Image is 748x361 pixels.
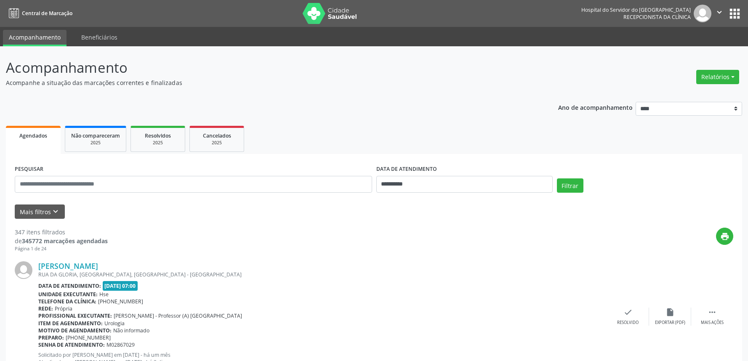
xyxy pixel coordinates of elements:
[15,163,43,176] label: PESQUISAR
[38,261,98,271] a: [PERSON_NAME]
[708,308,717,317] i: 
[71,132,120,139] span: Não compareceram
[71,140,120,146] div: 2025
[557,178,583,193] button: Filtrar
[38,312,112,319] b: Profissional executante:
[38,320,103,327] b: Item de agendamento:
[38,291,98,298] b: Unidade executante:
[38,334,64,341] b: Preparo:
[581,6,691,13] div: Hospital do Servidor do [GEOGRAPHIC_DATA]
[75,30,123,45] a: Beneficiários
[145,132,171,139] span: Resolvidos
[711,5,727,22] button: 
[55,305,72,312] span: Própria
[617,320,639,326] div: Resolvido
[38,282,101,289] b: Data de atendimento:
[104,320,125,327] span: Urologia
[376,163,437,176] label: DATA DE ATENDIMENTO
[15,228,108,236] div: 347 itens filtrados
[114,312,242,319] span: [PERSON_NAME] - Professor (A) [GEOGRAPHIC_DATA]
[558,102,633,112] p: Ano de acompanhamento
[15,204,65,219] button: Mais filtroskeyboard_arrow_down
[22,10,72,17] span: Central de Marcação
[696,70,739,84] button: Relatórios
[3,30,67,46] a: Acompanhamento
[6,57,521,78] p: Acompanhamento
[38,341,105,348] b: Senha de atendimento:
[38,327,112,334] b: Motivo de agendamento:
[6,78,521,87] p: Acompanhe a situação das marcações correntes e finalizadas
[66,334,111,341] span: [PHONE_NUMBER]
[38,298,96,305] b: Telefone da clínica:
[19,132,47,139] span: Agendados
[701,320,724,326] div: Mais ações
[716,228,733,245] button: print
[623,13,691,21] span: Recepcionista da clínica
[22,237,108,245] strong: 345772 marcações agendadas
[715,8,724,17] i: 
[694,5,711,22] img: img
[106,341,135,348] span: M02867029
[15,236,108,245] div: de
[665,308,675,317] i: insert_drive_file
[51,207,60,216] i: keyboard_arrow_down
[15,245,108,252] div: Página 1 de 24
[196,140,238,146] div: 2025
[15,261,32,279] img: img
[655,320,685,326] div: Exportar (PDF)
[99,291,109,298] span: Hse
[98,298,143,305] span: [PHONE_NUMBER]
[720,232,729,241] i: print
[727,6,742,21] button: apps
[623,308,633,317] i: check
[6,6,72,20] a: Central de Marcação
[203,132,231,139] span: Cancelados
[113,327,149,334] span: Não informado
[103,281,138,291] span: [DATE] 07:00
[38,271,607,278] div: RUA DA GLORIA, [GEOGRAPHIC_DATA], [GEOGRAPHIC_DATA] - [GEOGRAPHIC_DATA]
[137,140,179,146] div: 2025
[38,305,53,312] b: Rede:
